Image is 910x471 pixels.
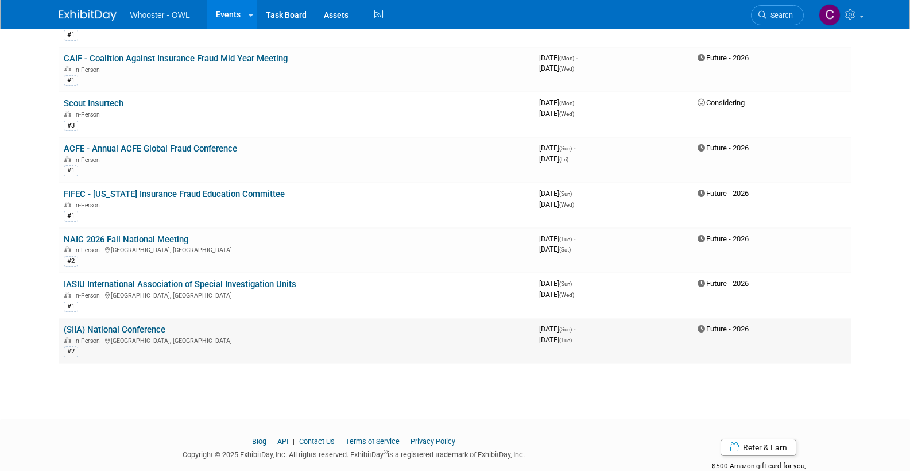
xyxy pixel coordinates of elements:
[64,256,78,267] div: #2
[819,4,841,26] img: Clare Louise Southcombe
[64,302,78,312] div: #1
[64,202,71,207] img: In-Person Event
[401,437,409,446] span: |
[576,98,578,107] span: -
[559,111,574,117] span: (Wed)
[64,156,71,162] img: In-Person Event
[74,156,103,164] span: In-Person
[559,55,574,61] span: (Mon)
[277,437,288,446] a: API
[698,325,749,333] span: Future - 2026
[574,144,575,152] span: -
[64,279,296,289] a: IASIU International Association of Special Investigation Units
[721,439,796,456] a: Refer & Earn
[559,100,574,106] span: (Mon)
[539,109,574,118] span: [DATE]
[698,234,749,243] span: Future - 2026
[64,66,71,72] img: In-Person Event
[574,189,575,198] span: -
[64,290,530,299] div: [GEOGRAPHIC_DATA], [GEOGRAPHIC_DATA]
[559,281,572,287] span: (Sun)
[64,325,165,335] a: (SIIA) National Conference
[411,437,455,446] a: Privacy Policy
[74,337,103,345] span: In-Person
[64,189,285,199] a: FIFEC - [US_STATE] Insurance Fraud Education Committee
[64,246,71,252] img: In-Person Event
[64,98,123,109] a: Scout Insurtech
[539,144,575,152] span: [DATE]
[74,246,103,254] span: In-Person
[539,335,572,344] span: [DATE]
[698,98,745,107] span: Considering
[559,326,572,333] span: (Sun)
[384,449,388,455] sup: ®
[64,121,78,131] div: #3
[268,437,276,446] span: |
[64,111,71,117] img: In-Person Event
[539,234,575,243] span: [DATE]
[559,65,574,72] span: (Wed)
[574,234,575,243] span: -
[539,64,574,72] span: [DATE]
[539,245,571,253] span: [DATE]
[576,53,578,62] span: -
[74,66,103,74] span: In-Person
[290,437,297,446] span: |
[539,290,574,299] span: [DATE]
[539,98,578,107] span: [DATE]
[64,335,530,345] div: [GEOGRAPHIC_DATA], [GEOGRAPHIC_DATA]
[539,279,575,288] span: [DATE]
[539,53,578,62] span: [DATE]
[574,325,575,333] span: -
[74,292,103,299] span: In-Person
[64,165,78,176] div: #1
[698,279,749,288] span: Future - 2026
[64,53,288,64] a: CAIF - Coalition Against Insurance Fraud Mid Year Meeting
[64,292,71,298] img: In-Person Event
[59,447,649,460] div: Copyright © 2025 ExhibitDay, Inc. All rights reserved. ExhibitDay is a registered trademark of Ex...
[64,234,188,245] a: NAIC 2026 Fall National Meeting
[59,10,117,21] img: ExhibitDay
[559,246,571,253] span: (Sat)
[539,155,568,163] span: [DATE]
[64,144,237,154] a: ACFE - Annual ACFE Global Fraud Conference
[559,156,568,163] span: (Fri)
[74,111,103,118] span: In-Person
[64,337,71,343] img: In-Person Event
[766,11,793,20] span: Search
[336,437,344,446] span: |
[559,236,572,242] span: (Tue)
[698,189,749,198] span: Future - 2026
[559,191,572,197] span: (Sun)
[539,325,575,333] span: [DATE]
[130,10,190,20] span: Whooster - OWL
[698,144,749,152] span: Future - 2026
[74,202,103,209] span: In-Person
[751,5,804,25] a: Search
[64,30,78,40] div: #1
[539,200,574,209] span: [DATE]
[299,437,335,446] a: Contact Us
[559,337,572,343] span: (Tue)
[574,279,575,288] span: -
[64,346,78,357] div: #2
[64,245,530,254] div: [GEOGRAPHIC_DATA], [GEOGRAPHIC_DATA]
[64,211,78,221] div: #1
[64,75,78,86] div: #1
[346,437,400,446] a: Terms of Service
[539,189,575,198] span: [DATE]
[698,53,749,62] span: Future - 2026
[559,145,572,152] span: (Sun)
[559,292,574,298] span: (Wed)
[559,202,574,208] span: (Wed)
[252,437,266,446] a: Blog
